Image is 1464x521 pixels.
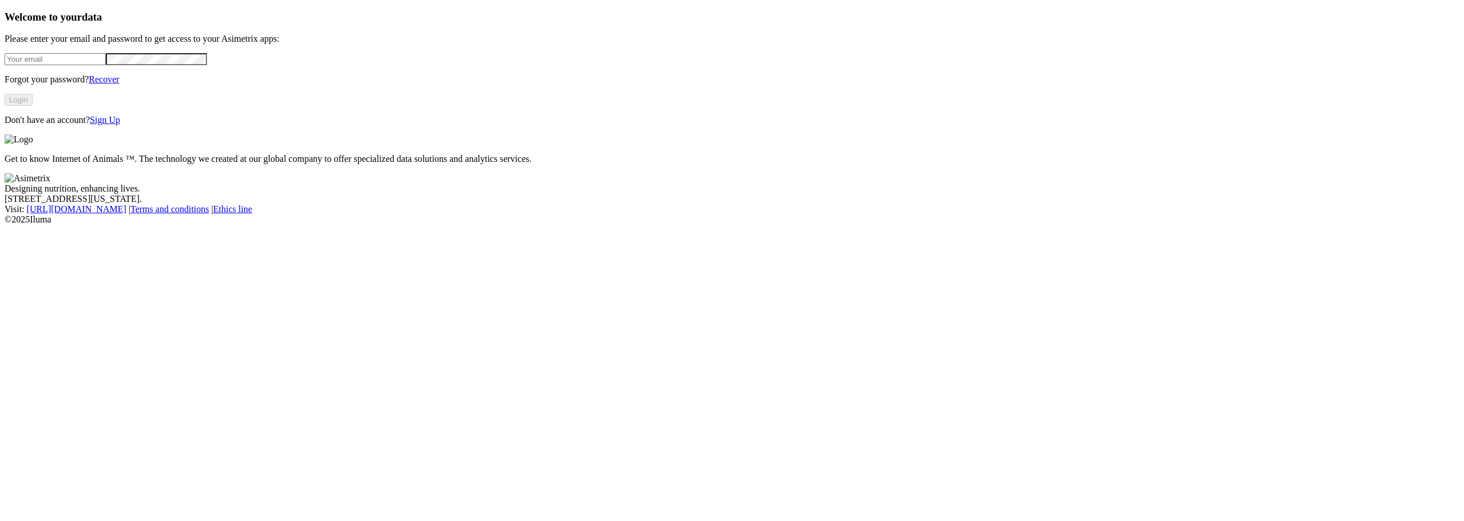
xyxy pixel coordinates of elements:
div: [STREET_ADDRESS][US_STATE]. [5,194,1459,204]
a: Sign Up [90,115,120,125]
p: Get to know Internet of Animals ™. The technology we created at our global company to offer speci... [5,154,1459,164]
p: Don't have an account? [5,115,1459,125]
h3: Welcome to your [5,11,1459,23]
a: Terms and conditions [130,204,209,214]
p: Please enter your email and password to get access to your Asimetrix apps: [5,34,1459,44]
div: Visit : | | [5,204,1459,214]
span: data [82,11,102,23]
img: Asimetrix [5,173,50,184]
a: [URL][DOMAIN_NAME] [27,204,126,214]
input: Your email [5,53,106,65]
div: © 2025 Iluma [5,214,1459,225]
div: Designing nutrition, enhancing lives. [5,184,1459,194]
a: Ethics line [213,204,252,214]
a: Recover [89,74,119,84]
button: Login [5,94,33,106]
img: Logo [5,134,33,145]
p: Forgot your password? [5,74,1459,85]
